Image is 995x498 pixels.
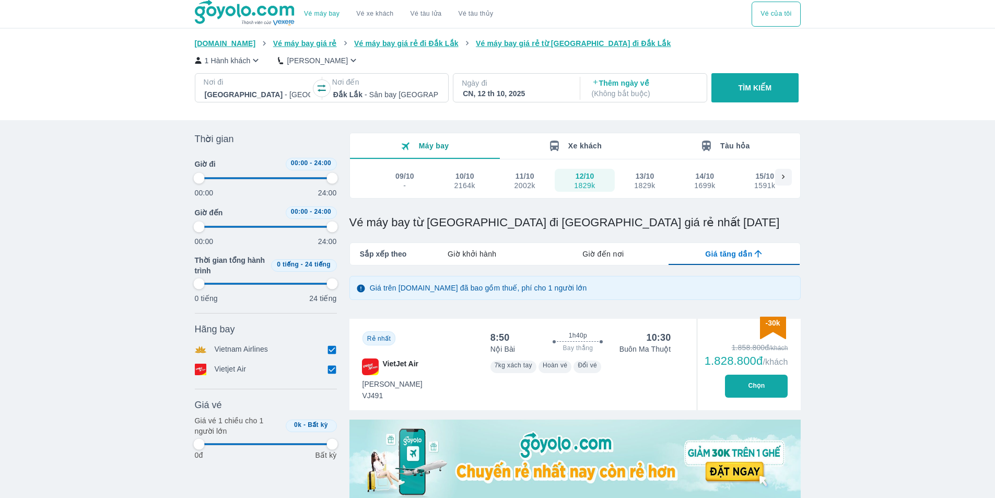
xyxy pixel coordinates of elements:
span: 7kg xách tay [495,362,532,369]
span: Thời gian [195,133,234,145]
p: 0 tiếng [195,293,218,304]
span: Xe khách [568,142,602,150]
span: Vé máy bay giá rẻ từ [GEOGRAPHIC_DATA] đi Đắk Lắk [476,39,671,48]
button: Vé của tôi [752,2,800,27]
p: Bất kỳ [315,450,336,460]
span: - [301,261,303,268]
span: Giờ đến [195,207,223,218]
p: 24:00 [318,236,337,247]
p: ( Không bắt buộc ) [592,88,697,99]
span: Sắp xếp theo [360,249,407,259]
span: Vé máy bay giá rẻ [273,39,337,48]
span: Hoàn vé [543,362,568,369]
p: 00:00 [195,188,214,198]
button: [PERSON_NAME] [278,55,359,66]
button: Chọn [725,375,788,398]
p: 00:00 [195,236,214,247]
p: Vietnam Airlines [215,344,268,355]
span: -30k [765,319,780,327]
span: Bất kỳ [308,421,328,428]
button: TÌM KIẾM [711,73,799,102]
p: 24:00 [318,188,337,198]
button: Vé tàu thủy [450,2,501,27]
span: Thời gian tổng hành trình [195,255,267,276]
span: [PERSON_NAME] [362,379,423,389]
p: Nơi đi [204,77,311,87]
div: 15/10 [755,171,774,181]
div: 2002k [514,181,535,190]
div: 1829k [634,181,655,190]
span: Hãng bay [195,323,235,335]
span: 24:00 [314,159,331,167]
span: Tàu hỏa [720,142,750,150]
span: VJ491 [362,390,423,401]
div: 09/10 [395,171,414,181]
div: 13/10 [636,171,654,181]
h1: Vé máy bay từ [GEOGRAPHIC_DATA] đi [GEOGRAPHIC_DATA] giá rẻ nhất [DATE] [349,215,801,230]
span: 0 tiếng [277,261,299,268]
span: Giờ đi [195,159,216,169]
div: scrollable day and price [375,169,775,192]
div: 1829k [574,181,595,190]
div: 1699k [694,181,715,190]
a: Vé xe khách [356,10,393,18]
span: Đổi vé [578,362,597,369]
div: - [396,181,414,190]
div: 1.858.800đ [705,342,788,353]
div: 10:30 [646,331,671,344]
div: CN, 12 th 10, 2025 [463,88,568,99]
p: Nơi đến [332,77,440,87]
span: Giờ khởi hành [448,249,496,259]
span: 00:00 [291,159,308,167]
a: Vé tàu lửa [402,2,450,27]
p: [PERSON_NAME] [287,55,348,66]
p: 0đ [195,450,203,460]
div: 8:50 [490,331,510,344]
span: Vé máy bay giá rẻ đi Đắk Lắk [354,39,459,48]
p: Thêm ngày về [592,78,697,99]
p: Ngày đi [462,78,569,88]
p: Giá vé 1 chiều cho 1 người lớn [195,415,282,436]
p: Giá trên [DOMAIN_NAME] đã bao gồm thuế, phí cho 1 người lớn [370,283,587,293]
span: [DOMAIN_NAME] [195,39,256,48]
span: 24:00 [314,208,331,215]
div: 1.828.800đ [705,355,788,367]
div: 10/10 [455,171,474,181]
p: TÌM KIẾM [739,83,772,93]
div: 14/10 [696,171,715,181]
a: Vé máy bay [304,10,340,18]
div: 12/10 [576,171,594,181]
span: /khách [763,357,788,366]
span: 1h40p [569,331,587,340]
div: 1591k [754,181,775,190]
p: 1 Hành khách [205,55,251,66]
div: lab API tabs example [406,243,800,265]
span: - [310,208,312,215]
p: Vietjet Air [215,364,247,375]
p: Buôn Ma Thuột [619,344,671,354]
nav: breadcrumb [195,38,801,49]
span: 00:00 [291,208,308,215]
span: - [303,421,306,428]
span: VietJet Air [383,358,418,375]
p: Nội Bài [490,344,515,354]
span: Giá vé [195,399,222,411]
div: 11/10 [516,171,534,181]
div: 2164k [454,181,475,190]
span: Giá tăng dần [705,249,752,259]
span: Máy bay [419,142,449,150]
span: Rẻ nhất [367,335,391,342]
span: 24 tiếng [305,261,331,268]
img: VJ [362,358,379,375]
button: 1 Hành khách [195,55,262,66]
span: - [310,159,312,167]
span: Giờ đến nơi [582,249,624,259]
div: choose transportation mode [296,2,501,27]
p: 24 tiếng [309,293,336,304]
div: choose transportation mode [752,2,800,27]
span: 0k [294,421,301,428]
img: discount [760,317,786,339]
